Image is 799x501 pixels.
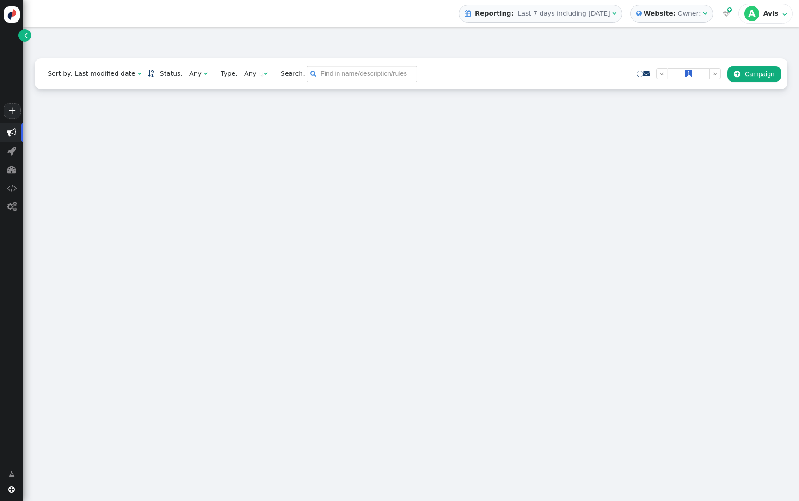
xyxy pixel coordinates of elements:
span: Search: [274,70,305,77]
a:  [2,465,21,482]
span:  [310,69,316,79]
span:  [612,10,616,17]
a:  [643,70,650,77]
div: A [744,6,759,21]
span:  [264,70,268,77]
div: Any [189,69,202,79]
span:  [727,6,732,14]
a: « [656,68,668,79]
span:  [703,10,707,17]
span:  [137,70,141,77]
a: » [709,68,721,79]
span:  [782,11,787,18]
span:  [7,183,17,193]
input: Find in name/description/rules [307,66,417,82]
span: Sorted in descending order [148,70,154,77]
a:  [148,70,154,77]
span:  [8,486,15,493]
span:  [9,469,15,479]
span:  [203,70,208,77]
a:  [18,29,31,42]
span:  [7,165,16,174]
div: Sort by: Last modified date [48,69,135,79]
span:  [636,9,642,18]
span:  [723,10,730,17]
div: Owner: [677,9,701,18]
span: 1 [685,70,692,77]
a:   [721,9,732,18]
span: Type: [214,69,238,79]
div: Avis [763,10,781,18]
b: Reporting: [473,10,516,17]
img: loading.gif [258,72,264,77]
button: Campaign [727,66,781,82]
span:  [7,128,16,137]
img: logo-icon.svg [4,6,20,23]
b: Website: [642,9,678,18]
span:  [7,202,17,211]
a: + [4,103,20,119]
div: Any [244,69,257,79]
span: Last 7 days including [DATE] [518,10,610,17]
span: Status: [154,69,183,79]
span:  [465,10,471,17]
span:  [734,70,740,78]
span:  [24,31,28,40]
span:  [7,147,16,156]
